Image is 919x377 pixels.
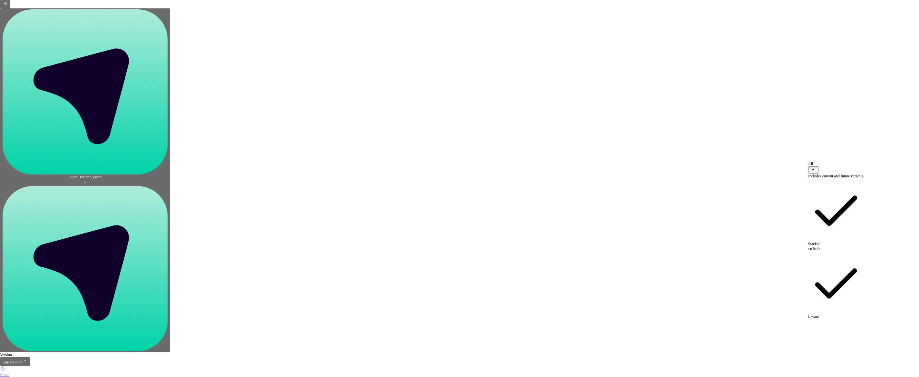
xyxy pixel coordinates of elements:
[808,179,864,246] div: Stacked
[808,161,864,166] p: All
[808,314,818,319] span: In-line
[808,242,820,246] span: Stacked
[808,246,864,252] div: Default
[808,174,864,178] span: Includes current and future variants.
[808,252,864,319] div: In-line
